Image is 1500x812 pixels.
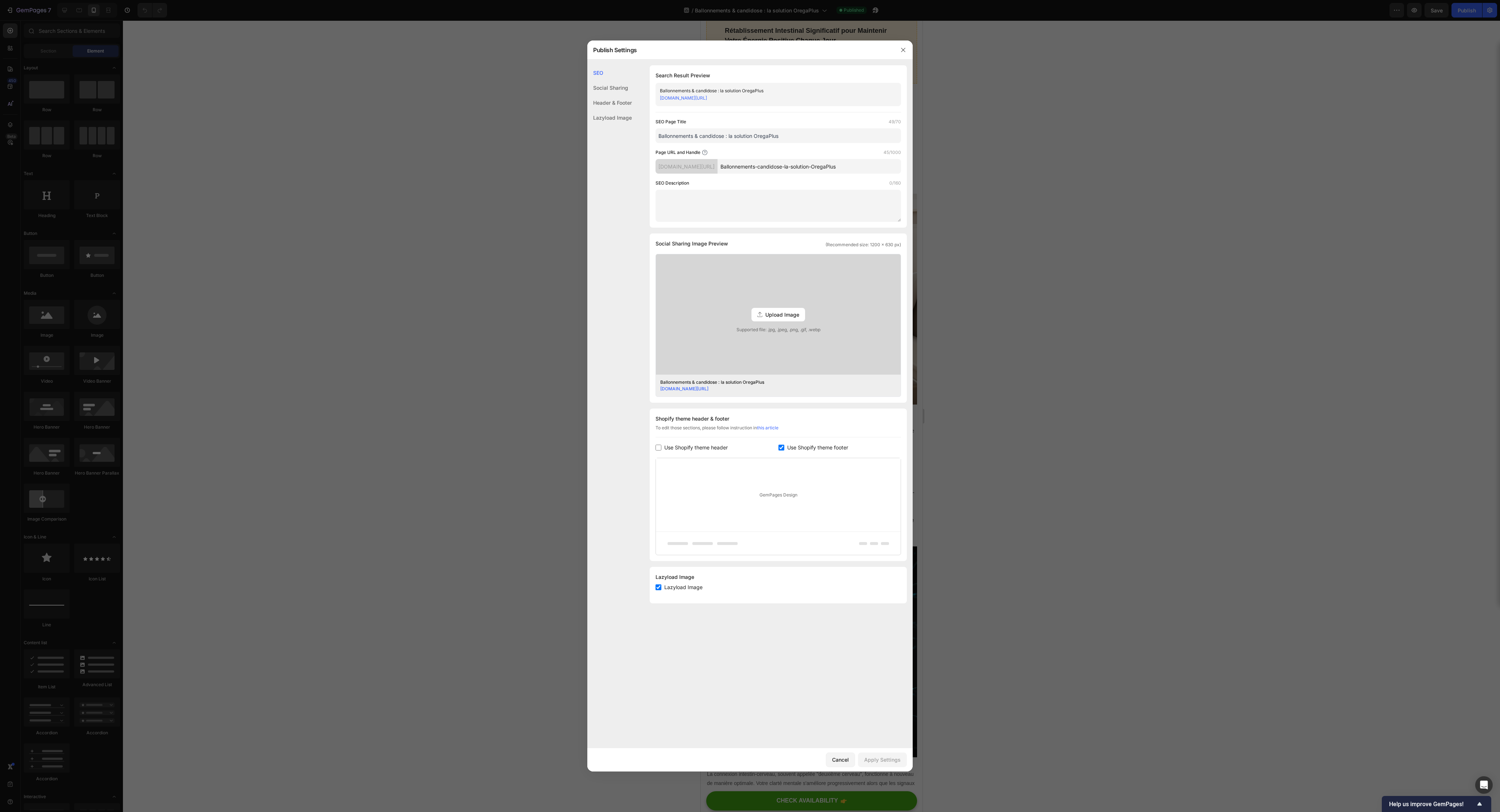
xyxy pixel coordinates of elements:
[664,443,728,452] span: Use Shopify theme header
[5,771,216,790] button: CHECK AVAILABILITY
[5,442,216,453] h2: Restauration de l'Énergie Cellulaire
[24,5,198,25] p: Rétablissement Intestinal Significatif pour Maintenir Votre Énergie Positive Chaque Jour
[656,573,901,581] div: Lazyload Image
[660,87,885,94] div: Ballonnements & candidose : la solution OregaPlus
[660,386,708,391] a: [DOMAIN_NAME][URL]
[656,458,901,531] div: GemPages Design
[656,149,700,156] label: Page URL and Handle
[76,777,138,784] div: CHECK AVAILABILITY
[757,425,778,430] a: this article
[826,241,901,248] span: (Recommended size: 1200 x 630 px)
[6,459,216,486] p: En réduisant la charge toxique qui circule dans votre organisme, OregaPlus permet à vos cellules ...
[5,173,216,384] img: Alt Image
[587,110,632,125] div: Lazyload Image
[656,414,901,423] div: Shopify theme header & footer
[72,40,142,48] p: VÉRIFIER LA DISPONIBILITÉ
[5,81,216,92] h2: Élimination des Organismes Nuisibles
[6,97,216,134] p: L'huile d'origan ultra-concentrée à 85% de carvacrol d'OregaPlus perce les biofilms protecteurs e...
[587,80,632,95] div: Social Sharing
[23,35,198,54] button: <p>VÉRIFIER LA DISPONIBILITÉ</p>
[889,118,901,125] label: 49/70
[656,118,686,125] label: SEO Page Title
[6,134,216,161] p: Contrairement aux probiotiques classiques qui tentent d'ajouter de bonnes bactéries dans un envir...
[832,756,849,763] div: Cancel
[660,379,885,386] div: Ballonnements & candidose : la solution OregaPlus
[889,179,901,187] label: 0/160
[858,753,907,767] button: Apply Settings
[664,583,703,592] span: Lazyload Image
[587,65,632,80] div: SEO
[787,443,848,452] span: Use Shopify theme footer
[656,179,689,187] label: SEO Description
[1389,800,1484,808] button: Show survey - Help us improve GemPages!
[587,95,632,110] div: Header & Footer
[656,425,901,437] div: To edit those sections, please follow instruction in
[656,239,728,248] span: Social Sharing Image Preview
[656,71,901,80] h1: Search Result Preview
[660,95,707,101] a: [DOMAIN_NAME][URL]
[1475,776,1493,794] div: Open Intercom Messenger
[6,397,216,424] p: Le rééquilibrage de votre microbiote intestinal avec OregaPlus restaure naturellement vos cycles ...
[884,149,901,156] label: 45/1000
[656,159,718,174] div: [DOMAIN_NAME][URL]
[1389,801,1475,808] span: Help us improve GemPages!
[6,486,216,514] p: L'huile de nigelle pressée à froid soutient vos processus naturels de détoxification, aidant votr...
[826,753,855,767] button: Cancel
[5,526,216,737] img: Alt Image
[656,326,901,333] span: Supported file: .jpg, .jpeg, .png, .gif, .webp
[656,128,901,143] input: Title
[6,749,216,777] p: La connexion intestin-cerveau, souvent appelée "deuxième cerveau", fonctionne à nouveau de manièr...
[765,311,799,318] span: Upload Image
[718,159,901,174] input: Handle
[864,756,901,763] div: Apply Settings
[587,40,894,59] div: Publish Settings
